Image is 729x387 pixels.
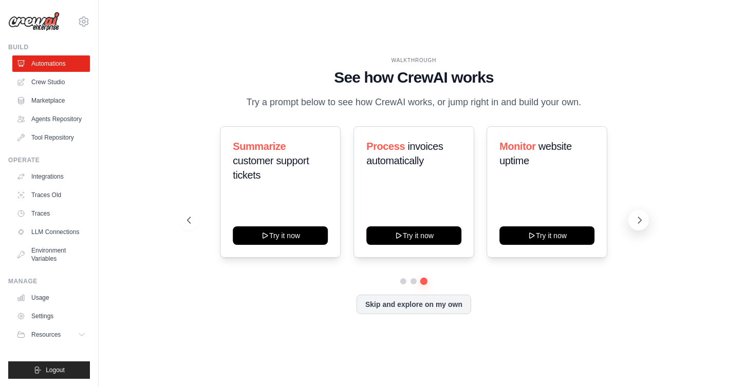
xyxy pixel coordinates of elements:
[499,141,536,152] span: Monitor
[187,56,640,64] div: WALKTHROUGH
[12,55,90,72] a: Automations
[12,326,90,343] button: Resources
[366,141,405,152] span: Process
[12,308,90,324] a: Settings
[31,331,61,339] span: Resources
[8,12,60,31] img: Logo
[12,74,90,90] a: Crew Studio
[241,95,586,110] p: Try a prompt below to see how CrewAI works, or jump right in and build your own.
[12,242,90,267] a: Environment Variables
[12,129,90,146] a: Tool Repository
[12,111,90,127] a: Agents Repository
[366,141,443,166] span: invoices automatically
[12,205,90,222] a: Traces
[678,338,729,387] iframe: Chat Widget
[12,92,90,109] a: Marketplace
[8,156,90,164] div: Operate
[499,226,594,245] button: Try it now
[499,141,572,166] span: website uptime
[233,141,286,152] span: Summarize
[46,366,65,374] span: Logout
[12,289,90,306] a: Usage
[8,43,90,51] div: Build
[233,155,309,181] span: customer support tickets
[12,187,90,203] a: Traces Old
[187,68,640,87] h1: See how CrewAI works
[233,226,328,245] button: Try it now
[357,295,471,314] button: Skip and explore on my own
[12,168,90,185] a: Integrations
[8,361,90,379] button: Logout
[366,226,461,245] button: Try it now
[12,224,90,240] a: LLM Connections
[8,277,90,285] div: Manage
